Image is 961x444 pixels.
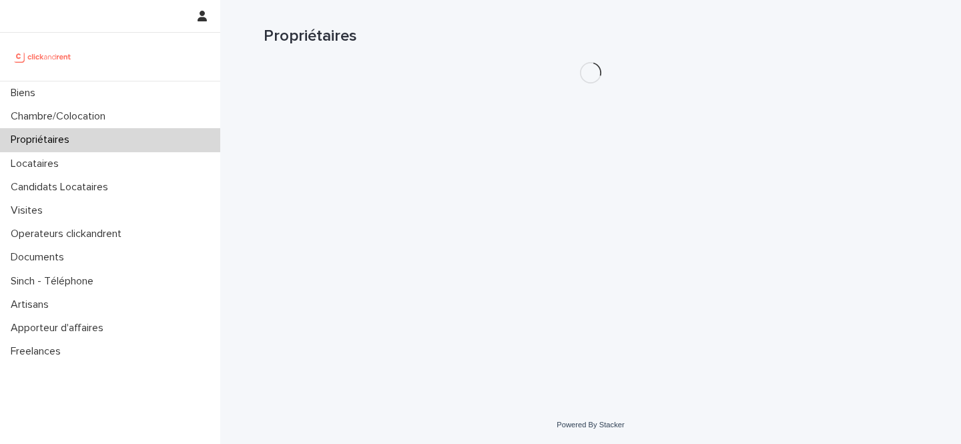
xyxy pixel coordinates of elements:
p: Sinch - Téléphone [5,275,104,288]
p: Chambre/Colocation [5,110,116,123]
p: Operateurs clickandrent [5,228,132,240]
p: Visites [5,204,53,217]
p: Propriétaires [5,134,80,146]
p: Documents [5,251,75,264]
p: Candidats Locataires [5,181,119,194]
a: Powered By Stacker [557,421,624,429]
h1: Propriétaires [264,27,918,46]
p: Locataires [5,158,69,170]
img: UCB0brd3T0yccxBKYDjQ [11,43,75,70]
p: Artisans [5,298,59,311]
p: Biens [5,87,46,99]
p: Freelances [5,345,71,358]
p: Apporteur d'affaires [5,322,114,335]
